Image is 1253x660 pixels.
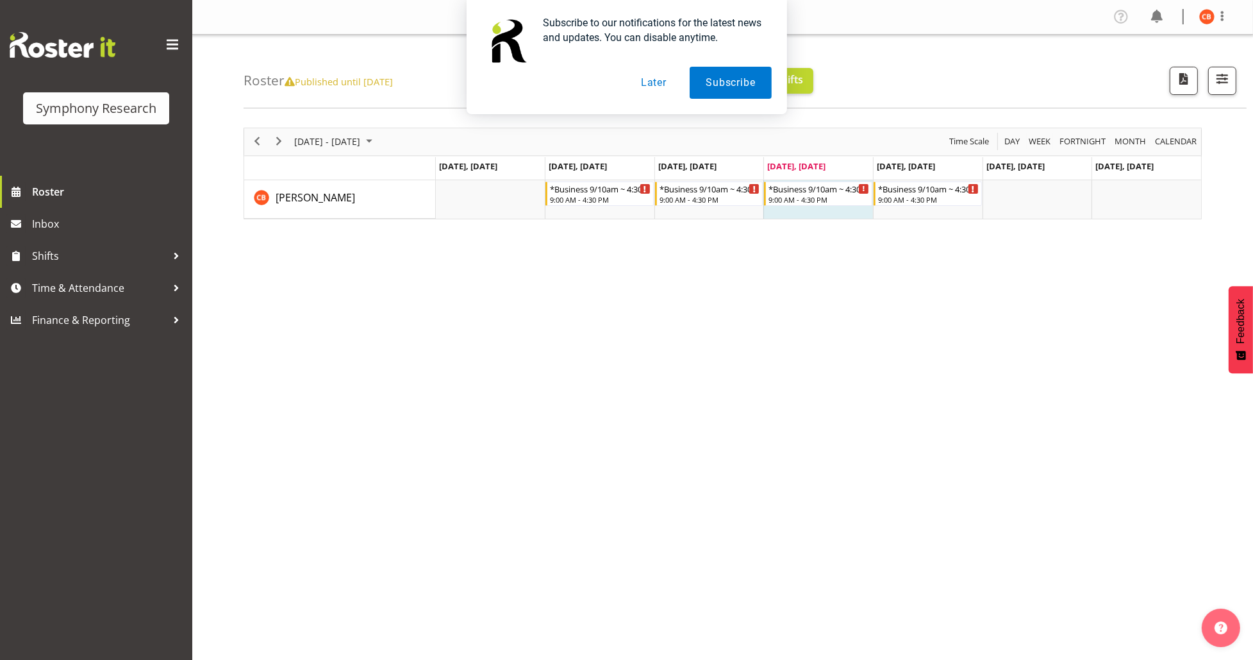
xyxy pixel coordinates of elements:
[550,182,651,195] div: *Business 9/10am ~ 4:30pm
[1113,133,1149,149] button: Timeline Month
[244,128,1202,219] div: Timeline Week of October 9, 2025
[550,194,651,205] div: 9:00 AM - 4:30 PM
[1095,160,1154,172] span: [DATE], [DATE]
[1003,133,1021,149] span: Day
[768,194,869,205] div: 9:00 AM - 4:30 PM
[1027,133,1053,149] button: Timeline Week
[290,128,380,155] div: October 06 - 12, 2025
[249,133,266,149] button: Previous
[436,180,1201,219] table: Timeline Week of October 9, 2025
[439,160,497,172] span: [DATE], [DATE]
[660,194,760,205] div: 9:00 AM - 4:30 PM
[768,182,869,195] div: *Business 9/10am ~ 4:30pm
[533,15,772,45] div: Subscribe to our notifications for the latest news and updates. You can disable anytime.
[1235,299,1247,344] span: Feedback
[658,160,717,172] span: [DATE], [DATE]
[1113,133,1147,149] span: Month
[874,182,982,206] div: Chelsea Bartlett"s event - *Business 9/10am ~ 4:30pm Begin From Friday, October 10, 2025 at 9:00:...
[1154,133,1198,149] span: calendar
[690,67,771,99] button: Subscribe
[268,128,290,155] div: next period
[986,160,1045,172] span: [DATE], [DATE]
[878,182,979,195] div: *Business 9/10am ~ 4:30pm
[1215,622,1227,634] img: help-xxl-2.png
[1058,133,1108,149] button: Fortnight
[1058,133,1107,149] span: Fortnight
[655,182,763,206] div: Chelsea Bartlett"s event - *Business 9/10am ~ 4:30pm Begin From Wednesday, October 8, 2025 at 9:0...
[32,182,186,201] span: Roster
[270,133,288,149] button: Next
[1027,133,1052,149] span: Week
[877,160,935,172] span: [DATE], [DATE]
[32,310,167,330] span: Finance & Reporting
[276,190,355,205] a: [PERSON_NAME]
[625,67,683,99] button: Later
[32,246,167,266] span: Shifts
[947,133,992,149] button: Time Scale
[482,15,533,67] img: notification icon
[246,128,268,155] div: previous period
[1153,133,1199,149] button: Month
[292,133,378,149] button: October 2025
[545,182,654,206] div: Chelsea Bartlett"s event - *Business 9/10am ~ 4:30pm Begin From Tuesday, October 7, 2025 at 9:00:...
[276,190,355,205] span: [PERSON_NAME]
[1002,133,1022,149] button: Timeline Day
[32,278,167,298] span: Time & Attendance
[767,160,826,172] span: [DATE], [DATE]
[878,194,979,205] div: 9:00 AM - 4:30 PM
[660,182,760,195] div: *Business 9/10am ~ 4:30pm
[244,180,436,219] td: Chelsea Bartlett resource
[549,160,607,172] span: [DATE], [DATE]
[764,182,872,206] div: Chelsea Bartlett"s event - *Business 9/10am ~ 4:30pm Begin From Thursday, October 9, 2025 at 9:00...
[1229,286,1253,373] button: Feedback - Show survey
[32,214,186,233] span: Inbox
[948,133,990,149] span: Time Scale
[293,133,361,149] span: [DATE] - [DATE]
